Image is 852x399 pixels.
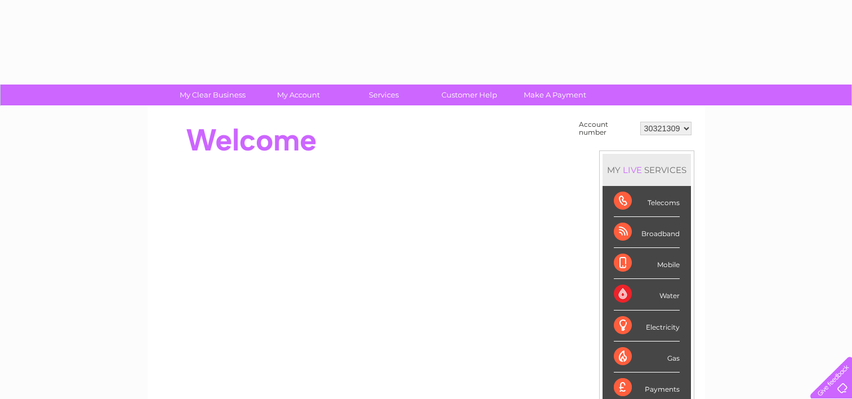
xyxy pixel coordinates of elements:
a: My Clear Business [166,85,259,105]
a: My Account [252,85,345,105]
div: Water [614,279,680,310]
div: Gas [614,342,680,373]
a: Make A Payment [508,85,601,105]
div: Mobile [614,248,680,279]
div: MY SERVICES [603,154,691,186]
td: Account number [576,118,637,139]
a: Services [337,85,430,105]
div: Electricity [614,311,680,342]
div: Telecoms [614,186,680,217]
div: LIVE [621,165,644,175]
a: Customer Help [423,85,516,105]
div: Broadband [614,217,680,248]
